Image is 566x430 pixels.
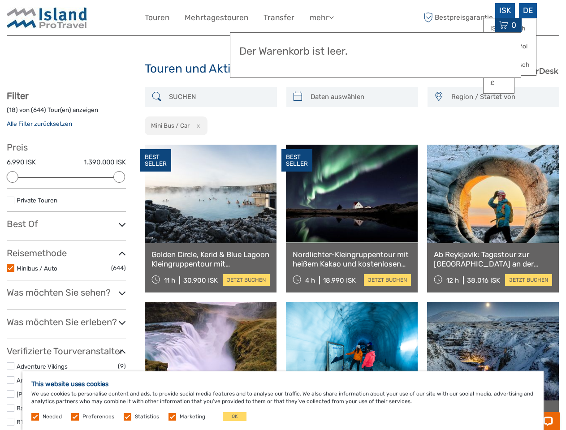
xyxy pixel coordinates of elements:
strong: Filter [7,90,29,101]
label: Marketing [180,413,205,421]
h3: Was möchten Sie erleben? [7,317,126,327]
p: Chat now [13,16,101,23]
h3: Reisemethode [7,248,126,258]
a: [PERSON_NAME] [17,391,65,398]
span: 12 h [446,276,459,284]
div: BEST SELLER [140,149,171,172]
a: Ab Reykjavik: Tagestour zur [GEOGRAPHIC_DATA] an der Südküste [434,250,552,268]
a: jetzt buchen [505,274,552,286]
div: 30.900 ISK [183,276,218,284]
a: BT Travel [17,418,42,426]
label: Needed [43,413,62,421]
span: Bestpreisgarantie [421,10,493,25]
button: OK [223,412,246,421]
a: Arctic Adventures [17,377,67,384]
div: We use cookies to personalise content and ads, to provide social media features and to analyse ou... [22,371,544,430]
a: Transfer [264,11,294,24]
h3: Was möchten Sie sehen? [7,287,126,298]
a: jetzt buchen [223,274,270,286]
label: Statistics [135,413,159,421]
img: Iceland ProTravel [7,7,87,29]
span: 4 h [305,276,315,284]
span: ISK [499,6,511,15]
span: (644) [111,263,126,273]
label: Preferences [82,413,114,421]
div: 18.990 ISK [323,276,356,284]
label: 6.990 ISK [7,158,36,167]
h2: Mini Bus / Car [151,122,190,129]
a: Adventure Vikings [17,363,68,370]
h3: Best Of [7,219,126,229]
a: Mehrtagestouren [185,11,248,24]
h3: Verifizierte Tourveranstalter [7,346,126,357]
button: x [191,121,203,130]
a: Alle Filter zurücksetzen [7,120,72,127]
button: Open LiveChat chat widget [103,14,114,25]
a: BagBee [17,404,39,412]
a: jetzt buchen [364,274,411,286]
h1: Touren und Aktivitäten [145,62,421,76]
a: £ [484,75,514,91]
span: 0 [510,21,518,30]
a: Nordlichter-Kleingruppentour mit heißem Kakao und kostenlosen Fotos [293,250,411,268]
h3: Der Warenkorb ist leer. [239,45,512,58]
a: Touren [145,11,169,24]
label: 644 [33,106,44,114]
a: ISK [484,21,514,37]
label: 1.390.000 ISK [84,158,126,167]
button: Region / Startet von [447,90,555,104]
div: DE [519,3,537,18]
a: Private Touren [17,197,57,204]
a: Golden Circle, Kerid & Blue Lagoon Kleingruppentour mit Eintrittskarte [151,250,270,268]
span: (9) [118,361,126,371]
input: SUCHEN [165,89,272,105]
h3: Preis [7,142,126,153]
a: mehr [310,11,334,24]
div: ( ) von ( ) Tour(en) anzeigen [7,106,126,120]
div: 38.016 ISK [467,276,500,284]
a: Minibus / Auto [17,265,57,272]
label: 18 [9,106,16,114]
div: BEST SELLER [281,149,312,172]
input: Daten auswählen [307,89,414,105]
span: 11 h [164,276,175,284]
h5: This website uses cookies [31,380,535,388]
